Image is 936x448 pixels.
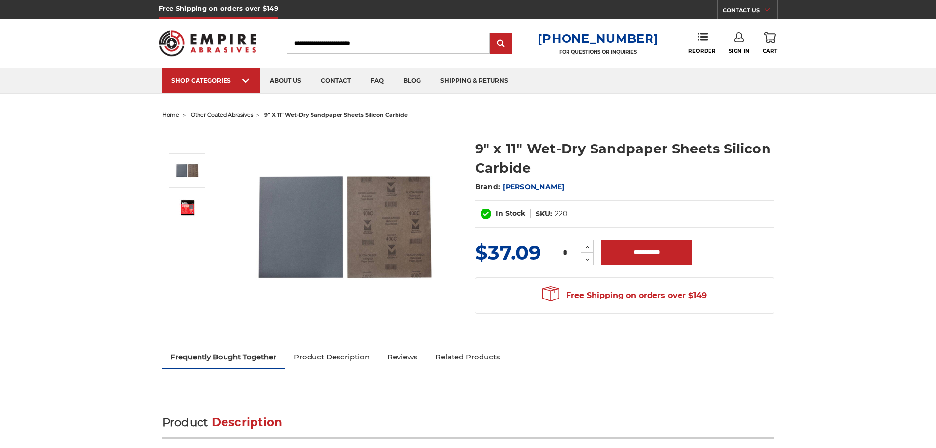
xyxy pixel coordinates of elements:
[538,31,658,46] a: [PHONE_NUMBER]
[729,48,750,54] span: Sign In
[191,111,253,118] a: other coated abrasives
[475,182,501,191] span: Brand:
[212,416,283,429] span: Description
[538,49,658,55] p: FOR QUESTIONS OR INQUIRIES
[536,209,552,219] dt: SKU:
[426,346,509,368] a: Related Products
[159,24,257,62] img: Empire Abrasives
[475,139,774,178] h1: 9" x 11" Wet-Dry Sandpaper Sheets Silicon Carbide
[311,68,361,93] a: contact
[175,158,199,183] img: 9" x 11" Wet-Dry Sandpaper Sheets Silicon Carbide
[162,416,208,429] span: Product
[246,129,443,326] img: 9" x 11" Wet-Dry Sandpaper Sheets Silicon Carbide
[175,199,199,217] img: 9" x 11" Wet-Dry Sandpaper Sheets Silicon Carbide
[285,346,378,368] a: Product Description
[162,346,285,368] a: Frequently Bought Together
[542,286,707,305] span: Free Shipping on orders over $149
[361,68,394,93] a: faq
[264,111,408,118] span: 9" x 11" wet-dry sandpaper sheets silicon carbide
[430,68,518,93] a: shipping & returns
[688,48,715,54] span: Reorder
[394,68,430,93] a: blog
[763,32,777,54] a: Cart
[688,32,715,54] a: Reorder
[555,209,567,219] dd: 220
[491,34,511,54] input: Submit
[503,182,564,191] a: [PERSON_NAME]
[378,346,426,368] a: Reviews
[475,240,541,265] span: $37.09
[763,48,777,54] span: Cart
[496,209,525,218] span: In Stock
[723,5,777,19] a: CONTACT US
[171,77,250,84] div: SHOP CATEGORIES
[162,111,179,118] a: home
[260,68,311,93] a: about us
